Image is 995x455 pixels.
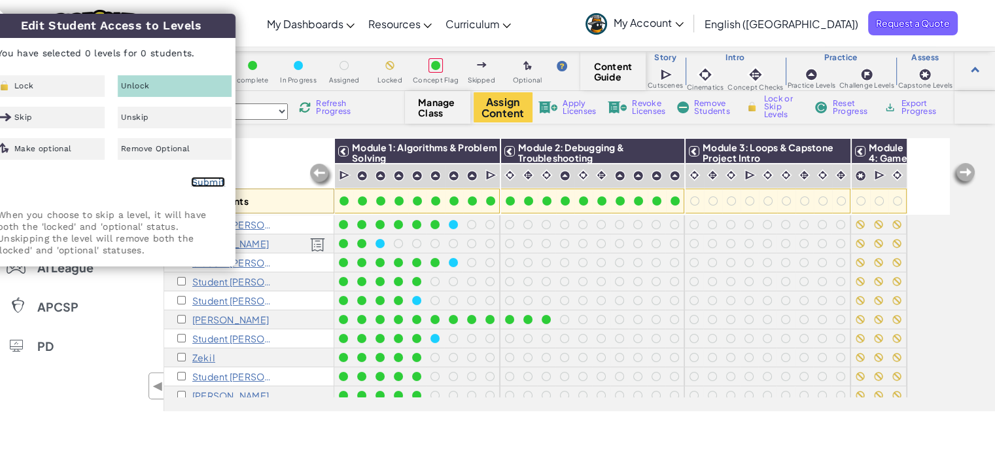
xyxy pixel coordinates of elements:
[308,162,334,189] img: Arrow_Left_Inactive.png
[474,92,532,122] button: Assign Content
[687,84,724,91] span: Cinematics
[192,352,215,363] p: Zeki I
[411,170,423,181] img: IconPracticeLevel.svg
[884,101,896,113] img: IconArchive.svg
[632,100,665,115] span: Revoke Licenses
[780,169,792,181] img: IconCinematic.svg
[744,169,757,182] img: IconCutscene.svg
[522,169,534,181] img: IconInteractive.svg
[418,97,457,118] span: Manage Class
[192,333,274,344] p: Student Kaden Garrett
[816,169,829,181] img: IconCinematic.svg
[299,101,311,113] img: IconReload.svg
[485,169,498,182] img: IconCutscene.svg
[377,77,402,84] span: Locked
[413,77,459,84] span: Concept Flag
[869,141,914,195] span: Module 4: Game Design & Capstone Project
[47,10,162,37] img: CodeCombat logo
[14,82,33,90] span: Lock
[192,314,269,325] p: Shadoe Freeman
[594,61,633,82] span: Content Guide
[787,82,835,89] span: Practice Levels
[685,52,785,63] h3: Intro
[669,170,680,181] img: IconPracticeLevel.svg
[329,77,360,84] span: Assigned
[577,169,589,181] img: IconCinematic.svg
[563,100,596,115] span: Apply Licenses
[698,6,865,41] a: English ([GEOGRAPHIC_DATA])
[468,77,495,84] span: Skipped
[746,65,765,84] img: IconInteractive.svg
[703,141,833,164] span: Module 3: Loops & Capstone Project Intro
[727,84,783,91] span: Concept Checks
[855,170,866,181] img: IconCapstoneLevel.svg
[833,100,872,115] span: Reset Progress
[633,170,644,181] img: IconPracticeLevel.svg
[316,100,357,115] span: Refresh Progress
[237,77,269,84] span: complete
[614,16,684,29] span: My Account
[559,170,570,181] img: IconPracticeLevel.svg
[839,82,894,89] span: Challenge Levels
[648,82,683,89] span: Cutscenes
[37,262,94,274] span: AI League
[898,82,952,89] span: Capstone Levels
[805,68,818,81] img: IconPracticeLevel.svg
[761,169,774,181] img: IconCinematic.svg
[375,170,386,181] img: IconPracticeLevel.svg
[523,61,532,71] img: IconOptionalLevel.svg
[192,390,269,401] p: Alexandra N
[835,169,847,181] img: IconInteractive.svg
[725,169,737,181] img: IconCinematic.svg
[14,113,32,121] span: Skip
[466,170,478,181] img: IconPracticeLevel.svg
[368,17,420,31] span: Resources
[430,170,441,181] img: IconPracticeLevel.svg
[192,276,274,287] p: Student Sophia Cisneros
[445,17,499,31] span: Curriculum
[121,113,148,121] span: Unskip
[14,145,71,153] span: Make optional
[764,95,803,118] span: Lock or Skip Levels
[814,101,828,113] img: IconReset.svg
[513,77,542,84] span: Optional
[477,62,487,67] img: IconSkippedLevel.svg
[538,101,558,113] img: IconLicenseApply.svg
[121,145,190,153] span: Remove Optional
[786,52,896,63] h3: Practice
[677,101,689,113] img: IconRemoveStudents.svg
[614,170,625,181] img: IconPracticeLevel.svg
[266,17,343,31] span: My Dashboards
[260,6,361,41] a: My Dashboards
[504,169,516,181] img: IconCinematic.svg
[951,162,977,188] img: Arrow_Left_Inactive.png
[745,101,759,113] img: IconLock.svg
[874,169,886,182] img: IconCutscene.svg
[901,100,941,115] span: Export Progress
[651,170,662,181] img: IconPracticeLevel.svg
[595,169,608,181] img: IconInteractive.svg
[361,6,438,41] a: Resources
[860,68,873,81] img: IconChallengeLevel.svg
[438,6,517,41] a: Curriculum
[579,3,690,44] a: My Account
[357,170,368,181] img: IconPracticeLevel.svg
[896,52,954,63] h3: Assess
[891,169,903,181] img: IconCinematic.svg
[192,295,274,306] p: Student Joseph Cox
[688,169,701,181] img: IconCinematic.svg
[448,170,459,181] img: IconPracticeLevel.svg
[868,11,958,35] a: Request a Quote
[339,169,351,182] img: IconCutscene.svg
[585,13,607,35] img: avatar
[646,52,685,63] h3: Story
[608,101,627,113] img: IconLicenseRevoke.svg
[694,100,733,115] span: Remove Students
[152,376,164,395] span: ◀
[705,17,858,31] span: English ([GEOGRAPHIC_DATA])
[798,169,811,181] img: IconInteractive.svg
[918,68,932,81] img: IconCapstoneLevel.svg
[121,82,149,90] span: Unlock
